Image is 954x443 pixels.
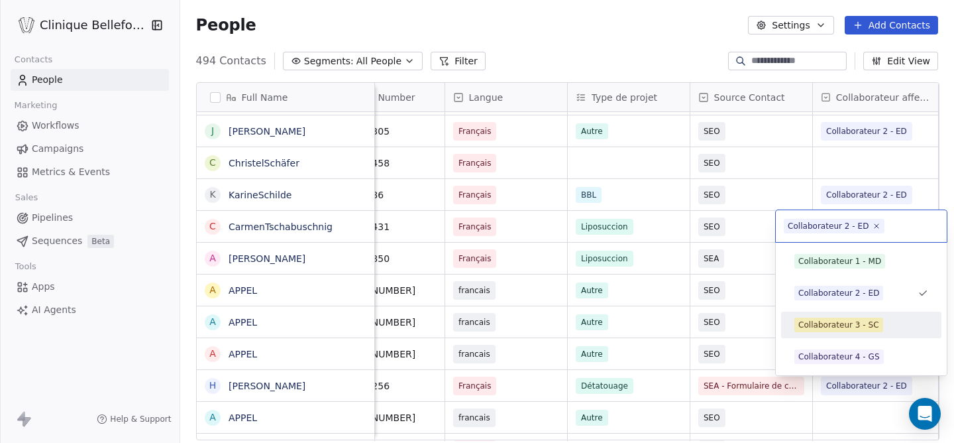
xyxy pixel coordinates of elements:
div: Collaborateur 3 - SC [798,319,879,331]
div: Collaborateur 2 - ED [788,220,869,232]
div: Collaborateur 2 - ED [798,287,879,299]
div: Suggestions [781,248,941,370]
div: Collaborateur 1 - MD [798,255,881,267]
div: Collaborateur 4 - GS [798,351,880,363]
